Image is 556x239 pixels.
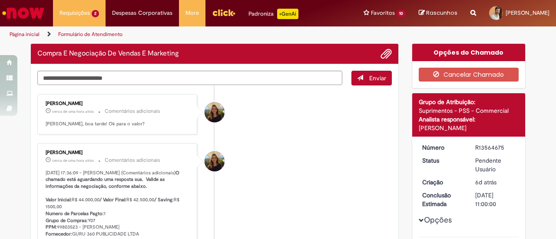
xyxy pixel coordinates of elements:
button: Enviar [351,71,392,85]
b: Fornecedor: [46,231,72,237]
dt: Criação [416,178,469,187]
span: 6d atrás [475,178,496,186]
div: Opções do Chamado [412,44,526,61]
div: [DATE] 11:00:00 [475,191,516,208]
div: [PERSON_NAME] [46,150,190,155]
div: [PERSON_NAME] [46,101,190,106]
div: Lara Moccio Breim Solera [205,151,225,171]
dt: Status [416,156,469,165]
img: click_logo_yellow_360x200.png [212,6,235,19]
a: Rascunhos [419,9,457,17]
h2: Compra E Negociação De Vendas E Marketing Histórico de tíquete [37,50,179,58]
time: 29/09/2025 17:36:36 [52,109,94,114]
a: Formulário de Atendimento [58,31,122,38]
div: Grupo de Atribuição: [419,98,519,106]
p: +GenAi [277,9,298,19]
span: cerca de uma hora atrás [52,109,94,114]
p: [PERSON_NAME], boa tarde! Ok para o valor? [46,121,190,128]
button: Cancelar Chamado [419,68,519,82]
b: PPM: [46,224,57,230]
b: / Saving: [154,196,174,203]
dt: Conclusão Estimada [416,191,469,208]
small: Comentários adicionais [105,157,160,164]
span: Despesas Corporativas [112,9,172,17]
textarea: Digite sua mensagem aqui... [37,71,342,85]
span: More [185,9,199,17]
div: Lara Moccio Breim Solera [205,102,225,122]
time: 29/09/2025 17:36:09 [52,158,94,163]
dt: Número [416,143,469,152]
a: Página inicial [10,31,40,38]
time: 24/09/2025 18:35:52 [475,178,496,186]
ul: Trilhas de página [7,26,364,43]
button: Adicionar anexos [381,48,392,59]
b: Grupo de Compras: [46,217,88,224]
img: ServiceNow [1,4,46,22]
span: [PERSON_NAME] [506,9,549,16]
div: 24/09/2025 18:35:52 [475,178,516,187]
span: 2 [92,10,99,17]
b: / Valor Final: [99,196,126,203]
span: Enviar [369,74,386,82]
b: O chamado está aguardando uma resposta sua. Valide as informações da negociação, conforme abaixo.... [46,170,181,203]
span: Favoritos [371,9,395,17]
span: Requisições [60,9,90,17]
b: Numero de Parcelas Pagto: [46,210,104,217]
span: Rascunhos [426,9,457,17]
div: R13564675 [475,143,516,152]
div: Suprimentos - PSS - Commercial [419,106,519,115]
span: 10 [397,10,406,17]
div: Pendente Usuário [475,156,516,174]
div: [PERSON_NAME] [419,124,519,132]
div: Padroniza [248,9,298,19]
small: Comentários adicionais [105,108,160,115]
span: cerca de uma hora atrás [52,158,94,163]
div: Analista responsável: [419,115,519,124]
